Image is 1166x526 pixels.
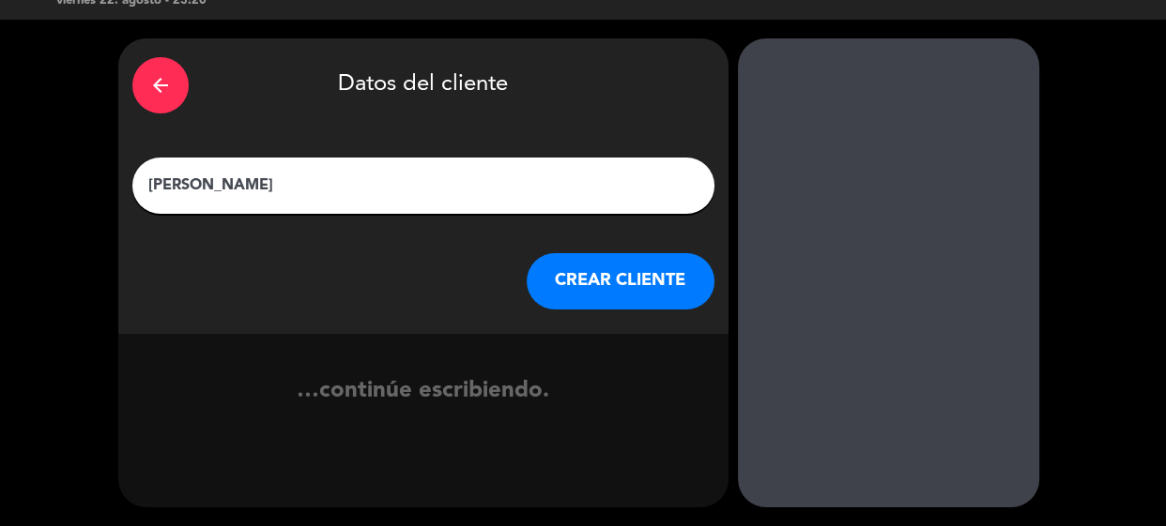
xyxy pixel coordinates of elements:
[527,253,714,309] button: CREAR CLIENTE
[132,53,714,118] div: Datos del cliente
[118,373,729,443] div: …continúe escribiendo.
[146,173,700,199] input: Escriba nombre, correo electrónico o número de teléfono...
[149,74,172,97] i: arrow_back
